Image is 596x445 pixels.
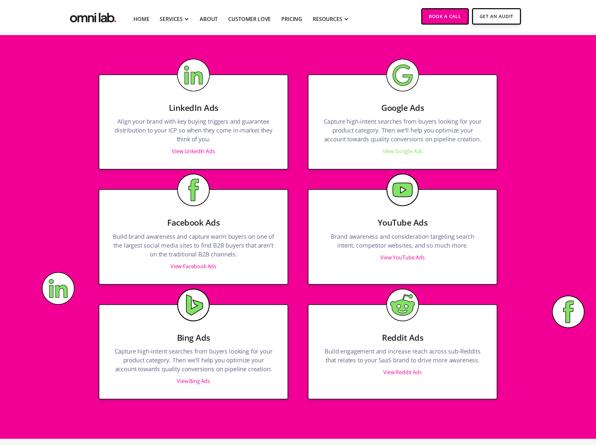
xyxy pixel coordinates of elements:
[172,148,215,155] a: View LinkedIn Ads
[421,8,469,25] a: Book a Call
[69,8,118,24] a: home
[281,15,302,23] a: Pricing
[322,232,484,253] p: Brand awareness and consideration targeting search intent, competitor websites, and so much more.
[380,254,425,261] a: View YouTube Ads
[322,332,484,343] h3: Reddit Ads
[112,232,274,262] p: Build brand awareness and capture warm buyers on one of the largest social media sites to find B2...
[112,117,274,147] p: Align your brand with key buying triggers and guarantee distribution to your ICP so when they com...
[112,217,274,228] h3: Facebook Ads
[383,369,422,376] a: View Reddit Ads
[112,347,274,377] p: Capture high-intent searches from buyers looking for your product category. Then we'll help you o...
[322,117,484,147] p: Capture high-intent searches from buyers looking for your product category. Then we'll help you o...
[200,15,218,23] a: About
[177,377,210,385] a: View Bing Ads
[170,263,216,270] a: View Facebook Ads
[112,102,274,113] h3: LinkedIn Ads
[322,217,484,228] h3: YouTube Ads
[472,8,521,25] a: Get An Audit
[313,15,342,23] div: RESOURCES
[69,8,118,24] img: Omni Lab: B2B SaaS Demand Generation Agency
[228,15,271,23] a: Customer Love
[322,102,484,113] h3: Google Ads
[478,369,596,445] iframe: Chat Widget
[322,347,484,368] p: Build engagement and increase reach across sub-Reddits that relates to your SaaS brand to drive m...
[160,15,183,23] div: SERVICES
[383,148,423,155] a: View Google Ads
[112,332,274,343] h3: Bing Ads
[133,15,149,23] a: Home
